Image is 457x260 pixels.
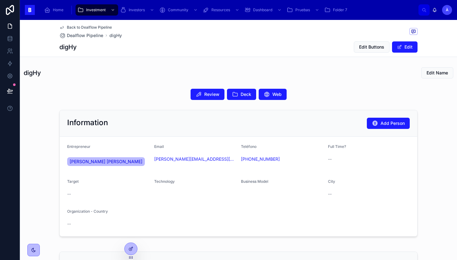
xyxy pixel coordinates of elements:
button: Add Person [367,118,410,129]
span: [PERSON_NAME] [PERSON_NAME] [70,158,142,165]
span: Organization - Country [67,209,108,214]
span: -- [328,156,332,162]
span: City [328,179,335,184]
span: -- [67,221,71,227]
span: -- [328,191,332,197]
a: Community [157,4,201,16]
span: Dashboard [253,7,272,12]
a: Dashboard [242,4,285,16]
button: Edit Name [421,67,453,78]
h2: Information [67,118,108,128]
button: Review [191,89,224,100]
span: Community [168,7,188,12]
span: -- [67,191,71,197]
span: Business Model [241,179,268,184]
a: Home [42,4,68,16]
span: Folder 7 [333,7,347,12]
span: Investors [129,7,145,12]
span: Technology [154,179,175,184]
a: [PHONE_NUMBER] [241,156,280,162]
img: App logo [25,5,35,15]
span: Email [154,144,164,149]
span: Investment [86,7,106,12]
span: Teléfono [241,144,256,149]
button: Web [259,89,287,100]
a: digHy [109,32,122,39]
a: Dealflow Pipeline [59,32,103,39]
h1: digHy [24,69,41,77]
a: [PERSON_NAME][EMAIL_ADDRESS][DOMAIN_NAME] [154,156,236,162]
a: Investors [118,4,157,16]
button: Deck [227,89,256,100]
a: Pruebas [285,4,322,16]
span: Entrepreneur [67,144,90,149]
span: Home [53,7,63,12]
a: Investment [76,4,118,16]
h1: digHy [59,43,77,51]
button: Edit [392,41,418,53]
a: Folder 7 [322,4,352,16]
span: Target [67,179,79,184]
a: Resources [201,4,242,16]
span: Review [204,91,219,97]
span: Web [272,91,282,97]
span: Add Person [381,120,405,126]
a: Back to Dealflow Pipeline [59,25,112,30]
div: scrollable content [40,3,418,17]
span: Pruebas [295,7,310,12]
span: À [446,7,449,12]
span: Deck [241,91,251,97]
button: Edit Buttons [354,41,390,53]
span: Back to Dealflow Pipeline [67,25,112,30]
span: Dealflow Pipeline [67,32,103,39]
span: Edit Buttons [359,44,384,50]
span: Resources [211,7,230,12]
span: Full Time? [328,144,346,149]
span: Edit Name [427,70,448,76]
a: [PERSON_NAME] [PERSON_NAME] [67,157,145,166]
